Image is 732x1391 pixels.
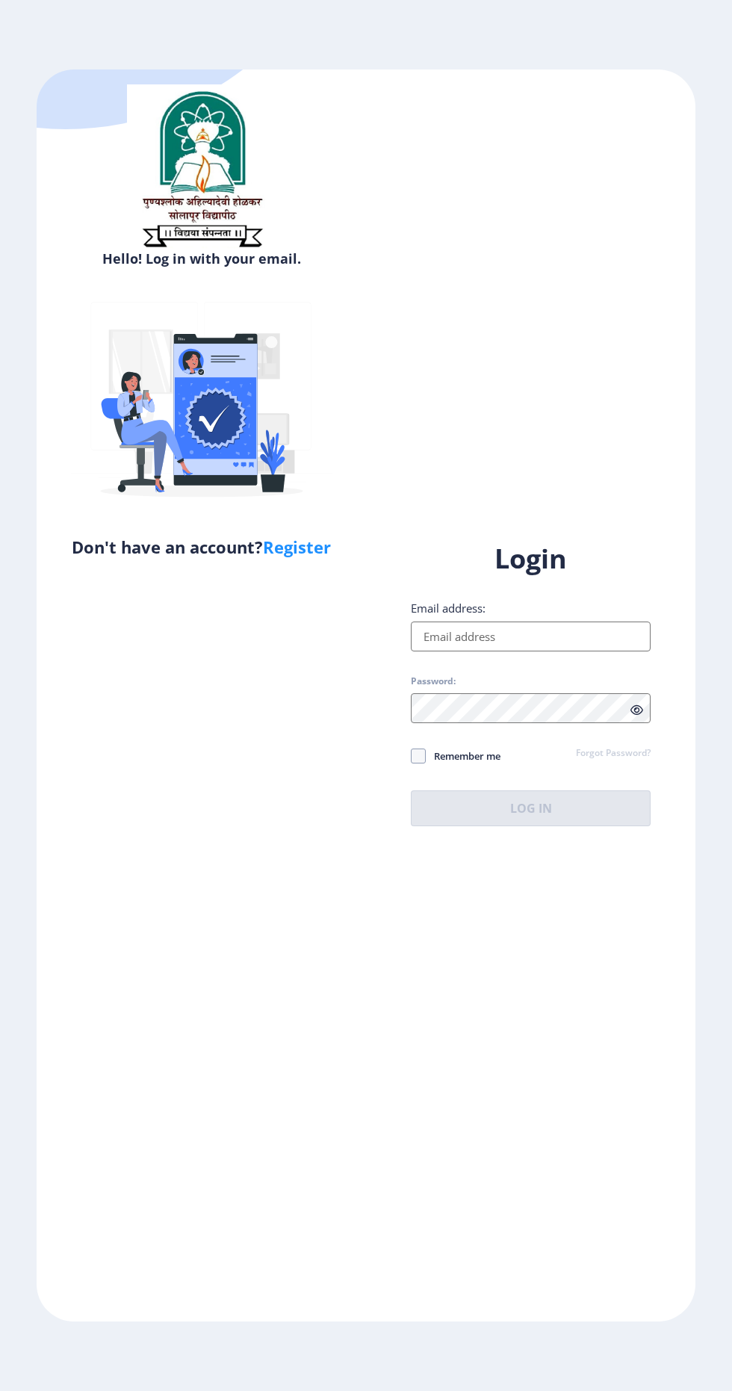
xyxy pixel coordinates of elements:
[411,790,651,826] button: Log In
[411,622,651,651] input: Email address
[48,250,355,267] h6: Hello! Log in with your email.
[576,747,651,760] a: Forgot Password?
[426,747,500,765] span: Remember me
[127,84,276,253] img: sulogo.png
[411,601,486,616] label: Email address:
[263,536,331,558] a: Register
[71,273,332,535] img: Verified-rafiki.svg
[411,675,456,687] label: Password:
[48,535,355,559] h5: Don't have an account?
[411,541,651,577] h1: Login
